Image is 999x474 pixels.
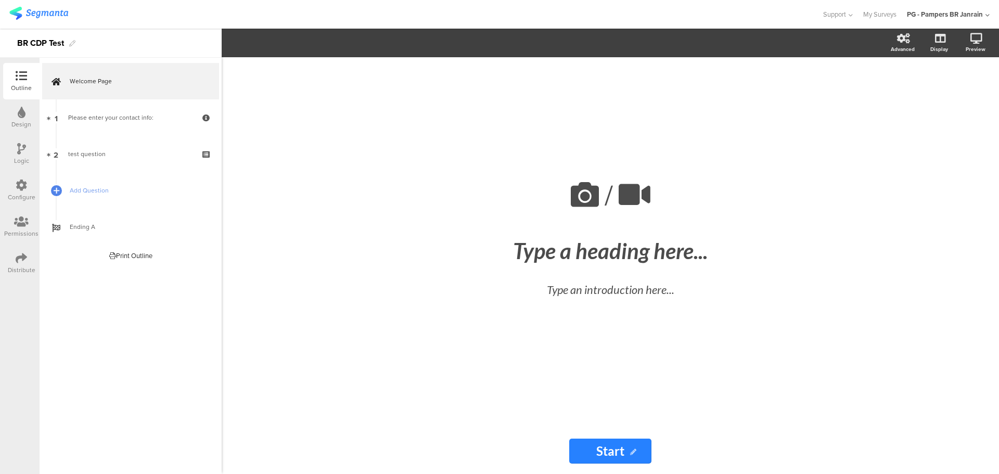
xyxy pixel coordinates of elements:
[70,222,203,232] span: Ending A
[9,7,68,20] img: segmanta logo
[42,136,219,172] a: 2 test question
[11,83,32,93] div: Outline
[55,112,58,123] span: 1
[54,148,58,160] span: 2
[109,251,152,261] div: Print Outline
[17,35,64,52] div: BR CDP Test
[8,265,35,275] div: Distribute
[70,76,203,86] span: Welcome Page
[42,99,219,136] a: 1 Please enter your contact info:
[605,175,613,216] span: /
[966,45,985,53] div: Preview
[42,63,219,99] a: Welcome Page
[42,209,219,245] a: Ending A
[70,185,203,196] span: Add Question
[68,149,193,159] div: test question
[891,45,915,53] div: Advanced
[428,281,792,298] div: Type an introduction here...
[930,45,948,53] div: Display
[14,156,29,165] div: Logic
[823,9,846,19] span: Support
[4,229,39,238] div: Permissions
[11,120,31,129] div: Design
[418,238,803,264] div: Type a heading here...
[68,112,193,123] div: Please enter your contact info:
[569,439,651,464] input: Start
[907,9,983,19] div: PG - Pampers BR Janrain
[8,193,35,202] div: Configure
